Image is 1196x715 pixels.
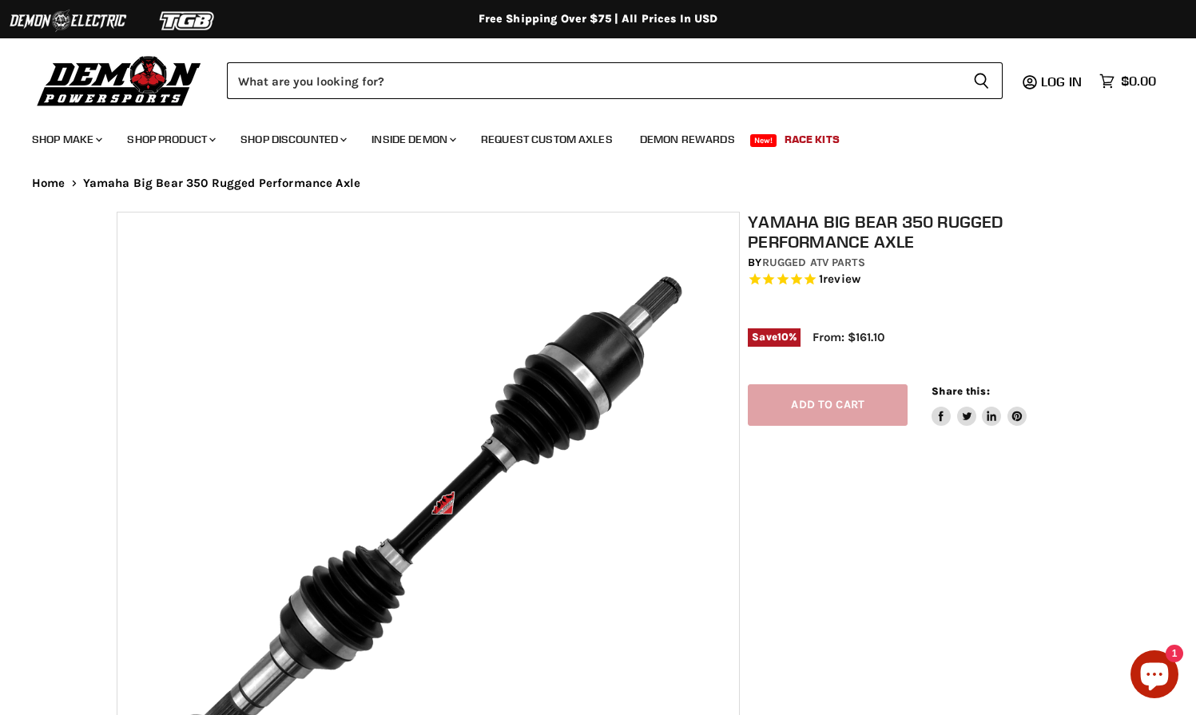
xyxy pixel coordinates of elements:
[762,256,865,269] a: Rugged ATV Parts
[960,62,1003,99] button: Search
[932,385,989,397] span: Share this:
[819,272,860,287] span: 1 reviews
[8,6,128,36] img: Demon Electric Logo 2
[813,330,884,344] span: From: $161.10
[777,331,789,343] span: 10
[1121,73,1156,89] span: $0.00
[628,123,747,156] a: Demon Rewards
[83,177,360,190] span: Yamaha Big Bear 350 Rugged Performance Axle
[20,117,1152,156] ul: Main menu
[227,62,1003,99] form: Product
[115,123,225,156] a: Shop Product
[748,328,801,346] span: Save %
[1091,70,1164,93] a: $0.00
[932,384,1027,427] aside: Share this:
[750,134,777,147] span: New!
[228,123,356,156] a: Shop Discounted
[748,254,1087,272] div: by
[823,272,860,287] span: review
[1126,650,1183,702] inbox-online-store-chat: Shopify online store chat
[469,123,625,156] a: Request Custom Axles
[20,123,112,156] a: Shop Make
[227,62,960,99] input: Search
[32,177,66,190] a: Home
[32,52,207,109] img: Demon Powersports
[773,123,852,156] a: Race Kits
[1034,74,1091,89] a: Log in
[360,123,466,156] a: Inside Demon
[748,272,1087,288] span: Rated 5.0 out of 5 stars 1 reviews
[128,6,248,36] img: TGB Logo 2
[1041,73,1082,89] span: Log in
[748,212,1087,252] h1: Yamaha Big Bear 350 Rugged Performance Axle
